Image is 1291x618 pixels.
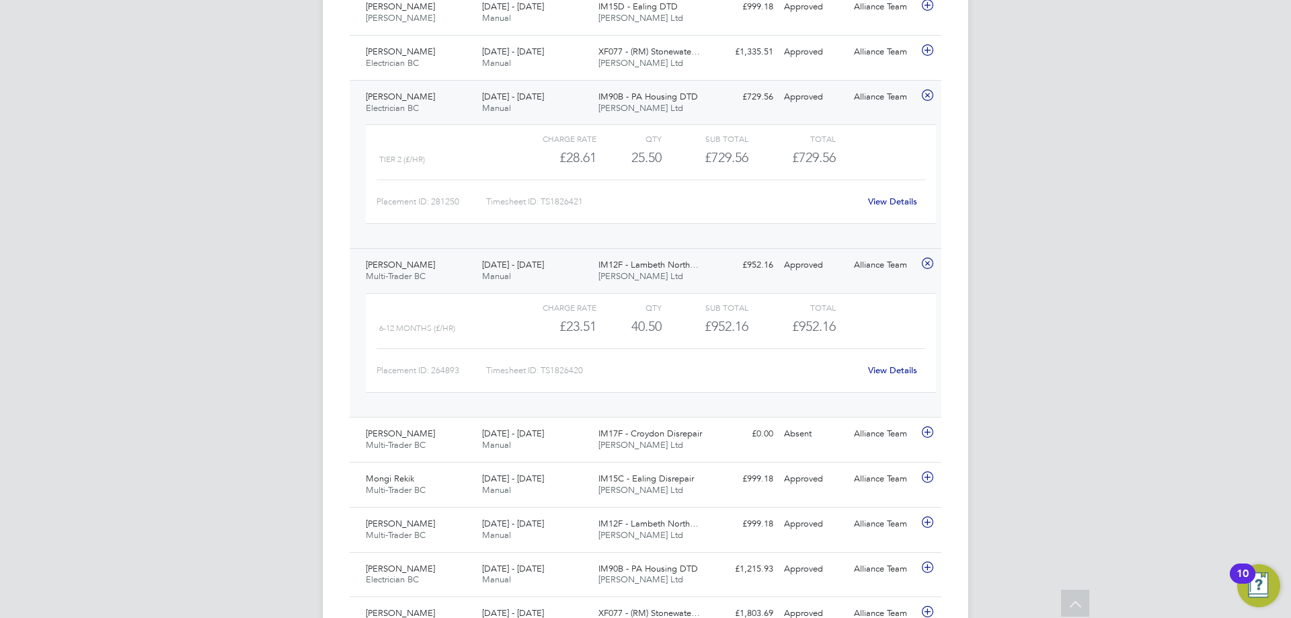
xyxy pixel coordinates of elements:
[598,57,683,69] span: [PERSON_NAME] Ltd
[849,558,918,580] div: Alliance Team
[366,529,426,541] span: Multi-Trader BC
[709,513,779,535] div: £999.18
[486,360,859,381] div: Timesheet ID: TS1826420
[377,360,486,381] div: Placement ID: 264893
[510,147,596,169] div: £28.61
[366,102,419,114] span: Electrician BC
[482,46,544,57] span: [DATE] - [DATE]
[366,259,435,270] span: [PERSON_NAME]
[482,12,511,24] span: Manual
[849,423,918,445] div: Alliance Team
[709,86,779,108] div: £729.56
[779,423,849,445] div: Absent
[792,318,836,334] span: £952.16
[868,196,917,207] a: View Details
[482,57,511,69] span: Manual
[379,323,455,333] span: 6-12 Months (£/HR)
[482,439,511,451] span: Manual
[662,147,748,169] div: £729.56
[366,563,435,574] span: [PERSON_NAME]
[482,529,511,541] span: Manual
[482,563,544,574] span: [DATE] - [DATE]
[779,41,849,63] div: Approved
[662,315,748,338] div: £952.16
[366,473,414,484] span: Mongi Rekik
[598,518,699,529] span: IM12F - Lambeth North…
[596,315,662,338] div: 40.50
[598,1,678,12] span: IM15D - Ealing DTD
[510,315,596,338] div: £23.51
[510,299,596,315] div: Charge rate
[482,484,511,496] span: Manual
[366,46,435,57] span: [PERSON_NAME]
[482,270,511,282] span: Manual
[1237,574,1249,591] div: 10
[510,130,596,147] div: Charge rate
[598,102,683,114] span: [PERSON_NAME] Ltd
[482,473,544,484] span: [DATE] - [DATE]
[379,155,425,164] span: tier 2 (£/HR)
[598,270,683,282] span: [PERSON_NAME] Ltd
[366,439,426,451] span: Multi-Trader BC
[709,558,779,580] div: £1,215.93
[366,518,435,529] span: [PERSON_NAME]
[482,1,544,12] span: [DATE] - [DATE]
[779,86,849,108] div: Approved
[598,529,683,541] span: [PERSON_NAME] Ltd
[482,259,544,270] span: [DATE] - [DATE]
[366,1,435,12] span: [PERSON_NAME]
[779,468,849,490] div: Approved
[709,41,779,63] div: £1,335.51
[598,574,683,585] span: [PERSON_NAME] Ltd
[598,439,683,451] span: [PERSON_NAME] Ltd
[868,364,917,376] a: View Details
[366,574,419,585] span: Electrician BC
[748,299,835,315] div: Total
[709,254,779,276] div: £952.16
[366,270,426,282] span: Multi-Trader BC
[849,41,918,63] div: Alliance Team
[662,130,748,147] div: Sub Total
[598,12,683,24] span: [PERSON_NAME] Ltd
[598,259,699,270] span: IM12F - Lambeth North…
[366,484,426,496] span: Multi-Trader BC
[366,12,435,24] span: [PERSON_NAME]
[709,468,779,490] div: £999.18
[596,147,662,169] div: 25.50
[598,473,694,484] span: IM15C - Ealing Disrepair
[792,149,836,165] span: £729.56
[482,102,511,114] span: Manual
[598,484,683,496] span: [PERSON_NAME] Ltd
[482,574,511,585] span: Manual
[598,46,700,57] span: XF077 - (RM) Stonewate…
[482,518,544,529] span: [DATE] - [DATE]
[849,468,918,490] div: Alliance Team
[596,299,662,315] div: QTY
[748,130,835,147] div: Total
[366,91,435,102] span: [PERSON_NAME]
[596,130,662,147] div: QTY
[366,428,435,439] span: [PERSON_NAME]
[779,558,849,580] div: Approved
[849,513,918,535] div: Alliance Team
[366,57,419,69] span: Electrician BC
[849,86,918,108] div: Alliance Team
[377,191,486,213] div: Placement ID: 281250
[709,423,779,445] div: £0.00
[482,91,544,102] span: [DATE] - [DATE]
[486,191,859,213] div: Timesheet ID: TS1826421
[779,513,849,535] div: Approved
[598,428,702,439] span: IM17F - Croydon Disrepair
[598,563,698,574] span: IM90B - PA Housing DTD
[779,254,849,276] div: Approved
[1237,564,1280,607] button: Open Resource Center, 10 new notifications
[662,299,748,315] div: Sub Total
[598,91,698,102] span: IM90B - PA Housing DTD
[849,254,918,276] div: Alliance Team
[482,428,544,439] span: [DATE] - [DATE]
